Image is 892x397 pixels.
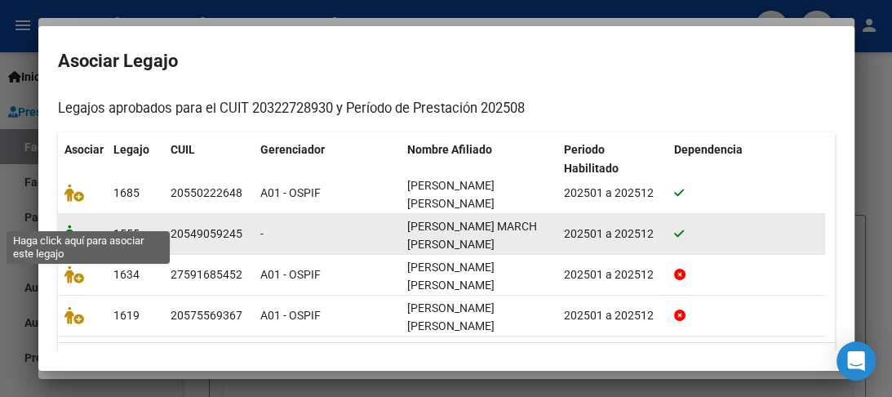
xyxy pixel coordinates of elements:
[401,132,558,186] datatable-header-cell: Nombre Afiliado
[668,132,825,186] datatable-header-cell: Dependencia
[564,225,661,243] div: 202501 a 202512
[58,99,835,119] p: Legajos aprobados para el CUIT 20322728930 y Período de Prestación 202508
[113,143,149,156] span: Legajo
[107,132,164,186] datatable-header-cell: Legajo
[113,268,140,281] span: 1634
[171,184,242,203] div: 20550222648
[407,261,495,292] span: ROMERO FELIPE GASTON
[58,132,107,186] datatable-header-cell: Asociar
[564,143,619,175] span: Periodo Habilitado
[58,343,835,384] div: 4 registros
[260,268,321,281] span: A01 - OSPIF
[113,186,140,199] span: 1685
[564,265,661,284] div: 202501 a 202512
[171,306,242,325] div: 20575569367
[260,309,321,322] span: A01 - OSPIF
[407,301,495,333] span: ISIDRO BRUNO LEON
[254,132,401,186] datatable-header-cell: Gerenciador
[64,143,104,156] span: Asociar
[113,309,140,322] span: 1619
[837,341,876,381] div: Open Intercom Messenger
[674,143,743,156] span: Dependencia
[557,132,668,186] datatable-header-cell: Periodo Habilitado
[171,143,195,156] span: CUIL
[407,143,492,156] span: Nombre Afiliado
[407,179,495,211] span: YAÑEZ BENICIO VALENTIN
[260,227,264,240] span: -
[171,225,242,243] div: 20549059245
[407,220,537,252] span: SORIA MARCH BAUTISTA ERNESTO
[171,265,242,284] div: 27591685452
[564,184,661,203] div: 202501 a 202512
[113,227,140,240] span: 1555
[564,306,661,325] div: 202501 a 202512
[58,46,835,77] h2: Asociar Legajo
[260,143,325,156] span: Gerenciador
[164,132,254,186] datatable-header-cell: CUIL
[260,186,321,199] span: A01 - OSPIF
